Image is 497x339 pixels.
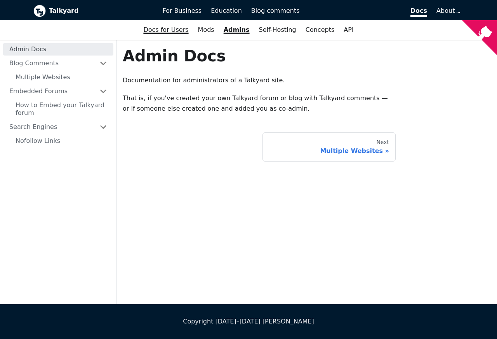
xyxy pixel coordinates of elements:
span: For Business [163,7,202,14]
a: Admins [219,23,254,37]
a: NextMultiple Websites [262,132,396,162]
h1: Admin Docs [123,46,396,66]
a: Embedded Forums [3,85,113,97]
a: API [339,23,358,37]
div: Next [269,139,389,146]
a: How to Embed your Talkyard forum [9,99,113,119]
div: Copyright [DATE]–[DATE] [PERSON_NAME] [33,316,464,327]
a: Self-Hosting [254,23,301,37]
a: Multiple Websites [9,71,113,83]
span: Docs [410,7,427,17]
a: Blog Comments [3,57,113,70]
a: About [436,7,459,14]
a: Blog comments [247,4,304,17]
a: Docs [304,4,432,17]
a: Docs for Users [139,23,193,37]
a: Talkyard logoTalkyard [33,5,152,17]
a: For Business [158,4,207,17]
b: Talkyard [49,6,152,16]
img: Talkyard logo [33,5,46,17]
p: That is, if you've created your own Talkyard forum or blog with Talkyard comments — or if someone... [123,93,396,114]
a: Education [206,4,247,17]
a: Search Engines [3,121,113,133]
span: Education [211,7,242,14]
a: Admin Docs [3,43,113,56]
div: Multiple Websites [269,147,389,155]
p: Documentation for administrators of a Talkyard site. [123,75,396,85]
span: Blog comments [251,7,300,14]
a: Concepts [301,23,339,37]
nav: Docs pages navigation [123,132,396,162]
a: Nofollow Links [9,135,113,147]
a: Mods [193,23,219,37]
